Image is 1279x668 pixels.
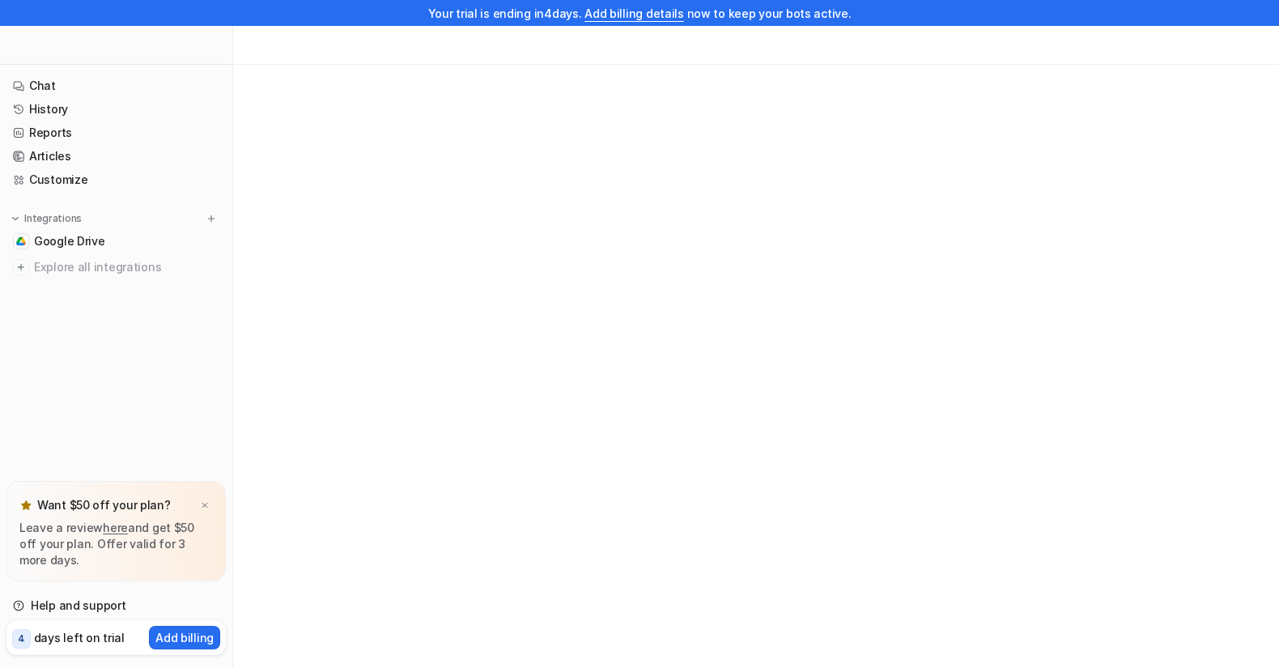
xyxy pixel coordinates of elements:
[34,254,219,280] span: Explore all integrations
[155,629,214,646] p: Add billing
[6,230,226,253] a: Google DriveGoogle Drive
[6,121,226,144] a: Reports
[6,168,226,191] a: Customize
[37,497,171,513] p: Want $50 off your plan?
[6,256,226,279] a: Explore all integrations
[206,213,217,224] img: menu_add.svg
[6,74,226,97] a: Chat
[6,211,87,227] button: Integrations
[24,212,82,225] p: Integrations
[19,520,213,568] p: Leave a review and get $50 off your plan. Offer valid for 3 more days.
[19,499,32,512] img: star
[6,98,226,121] a: History
[18,632,25,646] p: 4
[16,236,26,246] img: Google Drive
[200,500,210,511] img: x
[103,521,128,534] a: here
[34,629,125,646] p: days left on trial
[13,259,29,275] img: explore all integrations
[6,594,226,617] a: Help and support
[10,213,21,224] img: expand menu
[6,145,226,168] a: Articles
[34,233,105,249] span: Google Drive
[584,6,684,20] a: Add billing details
[149,626,220,649] button: Add billing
